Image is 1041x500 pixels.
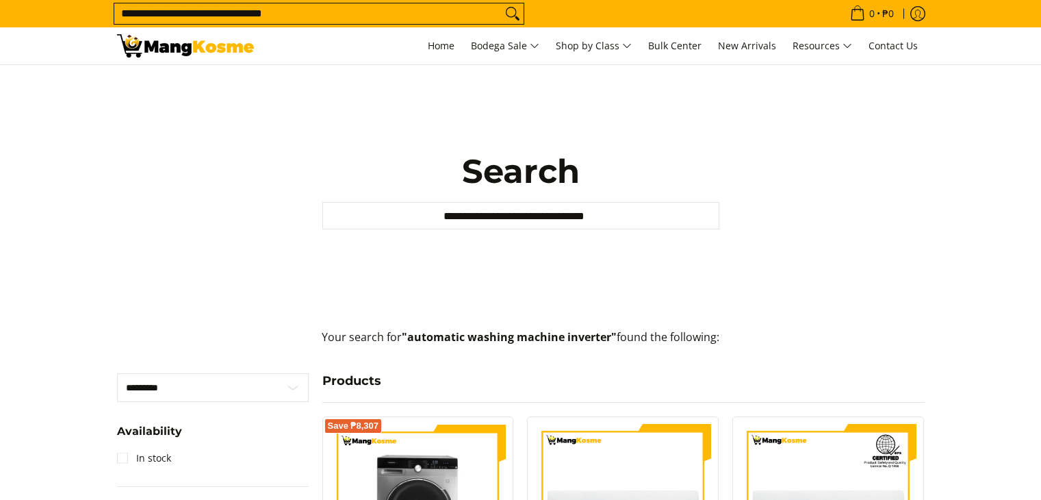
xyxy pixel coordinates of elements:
a: Shop by Class [549,27,639,64]
h1: Search [322,151,719,192]
strong: "automatic washing machine inverter" [402,329,617,345]
span: Save ₱8,307 [328,422,379,430]
span: Bulk Center [648,39,702,52]
span: • [846,6,898,21]
span: Resources [793,38,852,55]
span: Bodega Sale [471,38,539,55]
button: Search [502,3,524,24]
img: Search: 22 results found for &quot;automatic washing machine inverter&quot; | Mang Kosme [117,34,254,58]
span: ₱0 [880,9,896,18]
span: New Arrivals [718,39,776,52]
p: Your search for found the following: [117,329,925,360]
span: Contact Us [869,39,918,52]
span: Availability [117,426,182,437]
h4: Products [322,373,925,389]
a: Bulk Center [641,27,708,64]
a: New Arrivals [711,27,783,64]
span: 0 [867,9,877,18]
a: Home [421,27,461,64]
a: In stock [117,447,171,469]
span: Shop by Class [556,38,632,55]
a: Contact Us [862,27,925,64]
summary: Open [117,426,182,447]
nav: Main Menu [268,27,925,64]
a: Resources [786,27,859,64]
a: Bodega Sale [464,27,546,64]
span: Home [428,39,454,52]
